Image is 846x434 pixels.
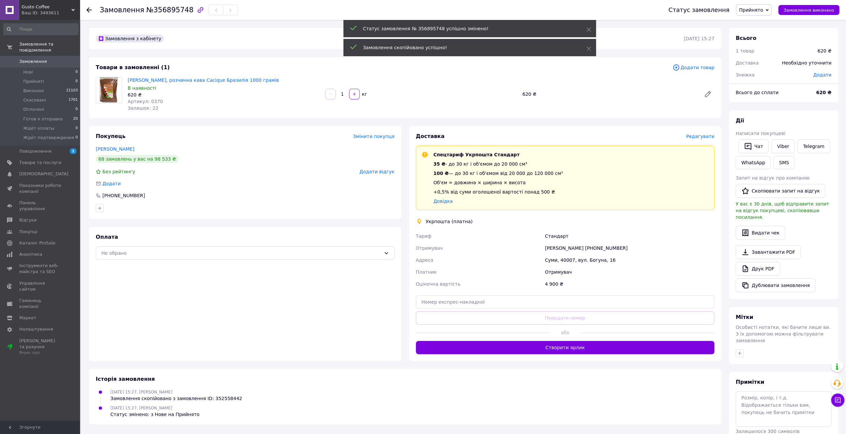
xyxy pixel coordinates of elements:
span: [DATE] 15:27, [PERSON_NAME] [110,406,172,410]
span: 35 ₴ [433,161,445,167]
span: Товари в замовленні (1) [96,64,170,71]
div: Повернутися назад [86,7,92,13]
span: Маркет [19,315,36,321]
span: Платник [416,269,437,275]
span: 0 [75,135,78,141]
b: 620 ₴ [816,90,831,95]
span: В наявності [128,85,156,91]
button: Дублювати замовлення [736,278,815,292]
span: Управління сайтом [19,280,61,292]
span: Прийнято [739,7,763,13]
button: Створити ярлик [416,341,715,354]
div: Статус замовлення № 356895748 успішно змінено! [363,25,570,32]
span: 0 [75,106,78,112]
span: Редагувати [686,134,714,139]
div: Отримувач [544,266,716,278]
div: [PHONE_NUMBER] [102,192,146,199]
span: 1 [70,148,76,154]
span: Додати [813,72,831,77]
span: Покупці [19,229,37,235]
span: 20 [73,116,78,122]
span: 100 ₴ [433,171,449,176]
img: Сублімований, розчинна кава Cасique Бразилія 1000 грамів [100,77,119,103]
span: 0 [75,125,78,131]
div: Суми, 40007, вул. Богуна, 16 [544,254,716,266]
span: Замовлення та повідомлення [19,41,80,53]
div: +0,5% від суми оголошеної вартості понад 500 ₴ [433,189,563,195]
span: 1 товар [736,48,754,54]
a: WhatsApp [736,156,771,169]
span: Тариф [416,233,431,239]
div: Необхідно уточнити [778,56,835,70]
span: Примітки [736,379,764,385]
span: Змінити покупця [353,134,395,139]
span: Гаманець компанії [19,298,61,310]
div: Замовлення скопійовано успішно! [363,44,570,51]
span: Історія замовлення [96,376,155,382]
span: Замовлення [19,59,47,65]
div: Статус замовлення [668,7,730,13]
span: Дії [736,117,744,124]
div: Замовлення з кабінету [96,35,164,43]
span: Прийняті [23,78,44,84]
input: Номер експрес-накладної [416,295,715,309]
a: [PERSON_NAME] [96,146,134,152]
div: Prom топ [19,350,61,356]
a: Друк PDF [736,262,780,276]
div: кг [360,91,368,97]
div: 4 900 ₴ [544,278,716,290]
span: Додати товар [672,64,714,71]
button: Чат [738,139,769,153]
span: або [550,329,580,336]
span: Всього до сплати [736,90,779,95]
span: Доставка [736,60,759,66]
span: Артикул: 0370 [128,99,163,104]
span: Додати [102,181,121,186]
span: Отримувач [416,245,443,251]
span: Запит на відгук про компанію [736,175,809,181]
div: Ваш ID: 3493611 [22,10,80,16]
span: Аналітика [19,251,42,257]
span: 21103 [66,88,78,94]
span: Замовлення виконано [784,8,834,13]
span: Оплачені [23,106,44,112]
span: Показники роботи компанії [19,183,61,195]
div: Укрпошта (платна) [424,218,474,225]
span: 1701 [68,97,78,103]
span: Адреса [416,257,433,263]
span: Особисті нотатки, які бачите лише ви. З їх допомогою можна фільтрувати замовлення [736,325,830,343]
span: Нові [23,69,33,75]
span: Замовлення [100,6,144,14]
span: Написати покупцеві [736,131,785,136]
span: Мітки [736,314,753,320]
span: Налаштування [19,326,53,332]
span: Ждёт оплаты [23,125,54,131]
span: [DEMOGRAPHIC_DATA] [19,171,68,177]
span: Gusto Coffee [22,4,71,10]
span: Повідомлення [19,148,52,154]
a: Viber [771,139,794,153]
span: У вас є 30 днів, щоб відправити запит на відгук покупцеві, скопіювавши посилання. [736,201,829,220]
button: Скопіювати запит на відгук [736,184,825,198]
span: Відгуки [19,217,37,223]
div: 620 ₴ [520,89,698,99]
div: Замовлення скопійовано з замовлення ID: 352558442 [110,395,242,402]
span: Залишилося 300 символів [736,429,799,434]
div: Об'єм = довжина × ширина × висота [433,179,563,186]
button: Чат з покупцем [831,393,844,407]
button: SMS [773,156,794,169]
span: [PERSON_NAME] та рахунки [19,338,61,356]
span: Оціночна вартість [416,281,460,287]
span: Спецтариф Укрпошта Стандарт [433,152,520,157]
span: Знижка [736,72,755,77]
span: Покупець [96,133,126,139]
div: 620 ₴ [817,48,831,54]
div: Статус змінено: з Нове на Прийнято [110,411,199,418]
a: [PERSON_NAME], розчинна кава Cасique Бразилія 1000 грамів [128,77,279,83]
input: Пошук [3,23,78,35]
div: [PERSON_NAME] [PHONE_NUMBER] [544,242,716,254]
div: Стандарт [544,230,716,242]
time: [DATE] 15:27 [684,36,714,41]
span: Всього [736,35,756,41]
span: 0 [75,78,78,84]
